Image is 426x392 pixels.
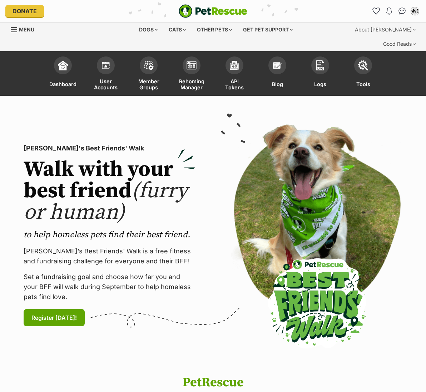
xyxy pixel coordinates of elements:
span: Register [DATE]! [31,313,77,322]
ul: Account quick links [371,5,421,17]
a: PetRescue [179,4,247,18]
div: MvE [411,8,418,15]
a: Rehoming Manager [170,53,213,96]
div: Other pets [192,23,237,37]
h2: Walk with your best friend [24,159,195,223]
img: logo-e224e6f780fb5917bec1dbf3a21bbac754714ae5b6737aabdf751b685950b380.svg [179,4,247,18]
img: members-icon-d6bcda0bfb97e5ba05b48644448dc2971f67d37433e5abca221da40c41542bd5.svg [101,60,111,70]
a: Blog [256,53,299,96]
a: Register [DATE]! [24,309,85,326]
span: (furry or human) [24,178,188,226]
a: Menu [11,23,39,35]
p: to help homeless pets find their best friend. [24,229,195,240]
img: chat-41dd97257d64d25036548639549fe6c8038ab92f7586957e7f3b1b290dea8141.svg [398,8,406,15]
p: [PERSON_NAME]'s Best Friends' Walk [24,143,195,153]
button: Notifications [383,5,395,17]
p: [PERSON_NAME]’s Best Friends' Walk is a free fitness and fundraising challenge for everyone and t... [24,246,195,266]
img: team-members-icon-5396bd8760b3fe7c0b43da4ab00e1e3bb1a5d9ba89233759b79545d2d3fc5d0d.svg [144,61,154,70]
span: API Tokens [222,78,247,90]
img: dashboard-icon-eb2f2d2d3e046f16d808141f083e7271f6b2e854fb5c12c21221c1fb7104beca.svg [58,60,68,70]
h1: PetRescue [103,376,323,390]
img: blogs-icon-e71fceff818bbaa76155c998696f2ea9b8fc06abc828b24f45ee82a475c2fd99.svg [272,60,282,70]
div: Good Reads [378,37,421,51]
div: About [PERSON_NAME] [350,23,421,37]
img: notifications-46538b983faf8c2785f20acdc204bb7945ddae34d4c08c2a6579f10ce5e182be.svg [386,8,392,15]
span: Rehoming Manager [179,78,204,90]
a: API Tokens [213,53,256,96]
a: Favourites [371,5,382,17]
div: Get pet support [238,23,298,37]
p: Set a fundraising goal and choose how far you and your BFF will walk during September to help hom... [24,272,195,302]
a: Logs [299,53,342,96]
span: Menu [19,26,34,33]
a: Tools [342,53,385,96]
a: Conversations [396,5,408,17]
img: api-icon-849e3a9e6f871e3acf1f60245d25b4cd0aad652aa5f5372336901a6a67317bd8.svg [229,60,239,70]
span: Logs [314,78,326,90]
a: User Accounts [84,53,127,96]
div: Dogs [134,23,163,37]
span: Member Groups [136,78,161,90]
span: Blog [272,78,283,90]
a: Donate [5,5,44,17]
div: Cats [164,23,191,37]
a: Member Groups [127,53,170,96]
img: tools-icon-677f8b7d46040df57c17cb185196fc8e01b2b03676c49af7ba82c462532e62ee.svg [358,60,368,70]
span: Tools [356,78,370,90]
img: group-profile-icon-3fa3cf56718a62981997c0bc7e787c4b2cf8bcc04b72c1350f741eb67cf2f40e.svg [187,61,197,70]
button: My account [409,5,421,17]
span: User Accounts [93,78,118,90]
a: Dashboard [41,53,84,96]
img: logs-icon-5bf4c29380941ae54b88474b1138927238aebebbc450bc62c8517511492d5a22.svg [315,60,325,70]
span: Dashboard [49,78,76,90]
